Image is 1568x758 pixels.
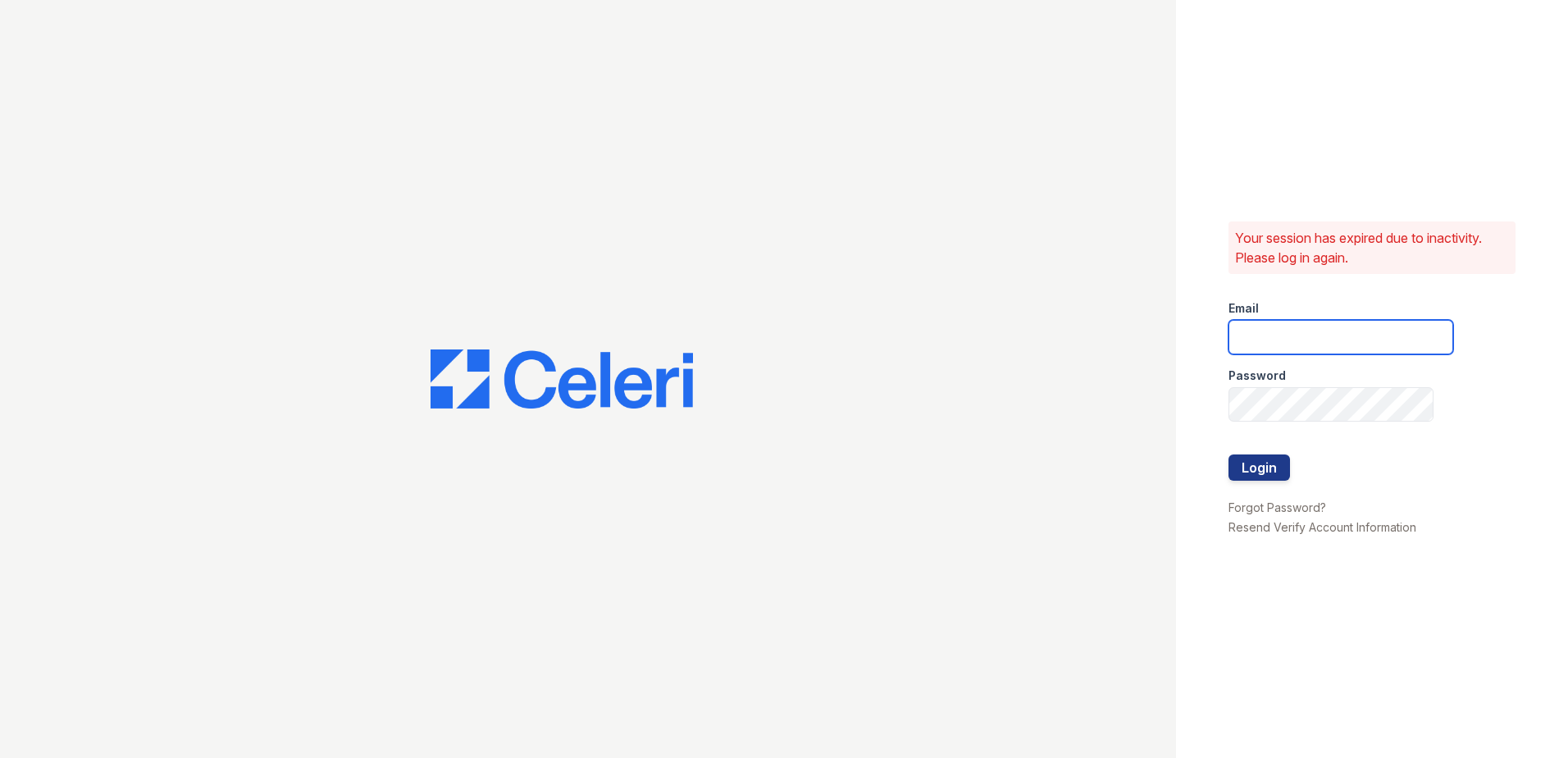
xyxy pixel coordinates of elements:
label: Email [1228,300,1259,317]
label: Password [1228,368,1286,384]
button: Login [1228,454,1290,481]
a: Forgot Password? [1228,500,1326,514]
img: CE_Logo_Blue-a8612792a0a2168367f1c8372b55b34899dd931a85d93a1a3d3e32e68fde9ad4.png [431,349,693,409]
a: Resend Verify Account Information [1228,520,1416,534]
p: Your session has expired due to inactivity. Please log in again. [1235,228,1509,267]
